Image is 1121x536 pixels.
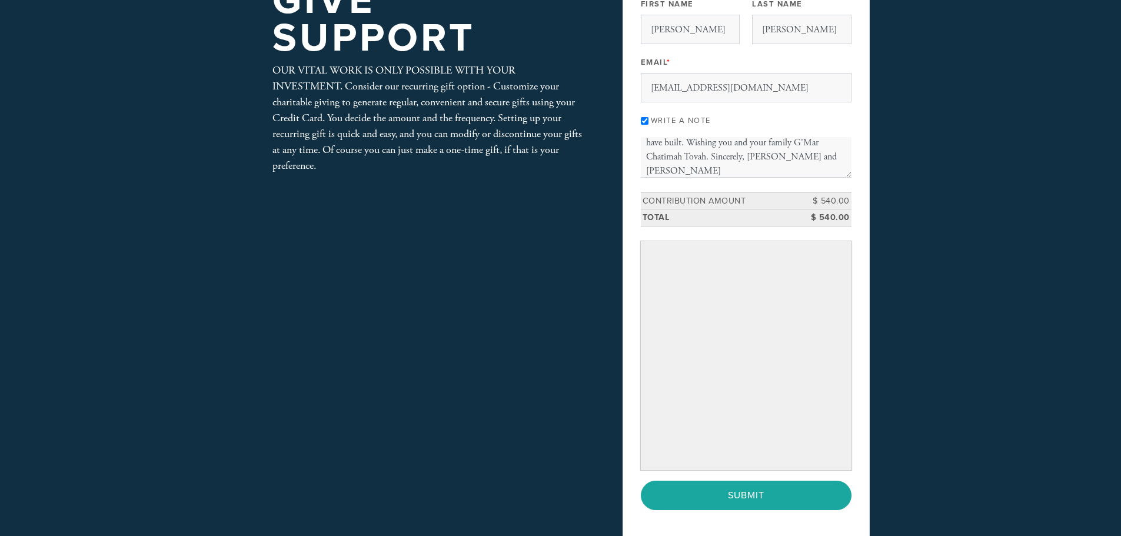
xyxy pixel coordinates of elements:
span: This field is required. [667,58,671,67]
input: Submit [641,481,851,510]
td: $ 540.00 [799,192,851,209]
td: $ 540.00 [799,209,851,227]
div: OUR VITAL WORK IS ONLY POSSIBLE WITH YOUR INVESTMENT. Consider our recurring gift option - Custom... [272,62,584,174]
td: Contribution Amount [641,192,799,209]
iframe: Secure payment input frame [643,244,849,468]
label: Write a note [651,116,711,125]
td: Total [641,209,799,227]
label: Email [641,57,671,68]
